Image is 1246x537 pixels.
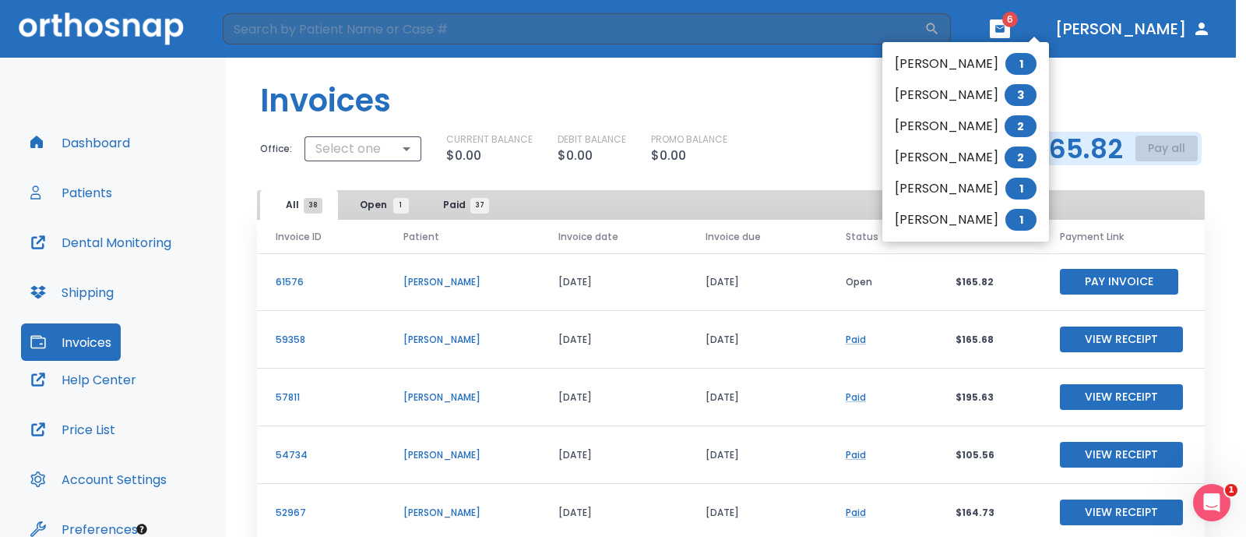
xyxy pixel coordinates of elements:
[882,204,1049,235] li: [PERSON_NAME]
[1005,84,1037,106] span: 3
[882,111,1049,142] li: [PERSON_NAME]
[1005,209,1037,231] span: 1
[1005,53,1037,75] span: 1
[882,142,1049,173] li: [PERSON_NAME]
[882,79,1049,111] li: [PERSON_NAME]
[1193,484,1230,521] iframe: Intercom live chat
[1005,115,1037,137] span: 2
[882,173,1049,204] li: [PERSON_NAME]
[1225,484,1237,496] span: 1
[882,48,1049,79] li: [PERSON_NAME]
[1005,147,1037,168] span: 2
[1005,178,1037,200] span: 1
